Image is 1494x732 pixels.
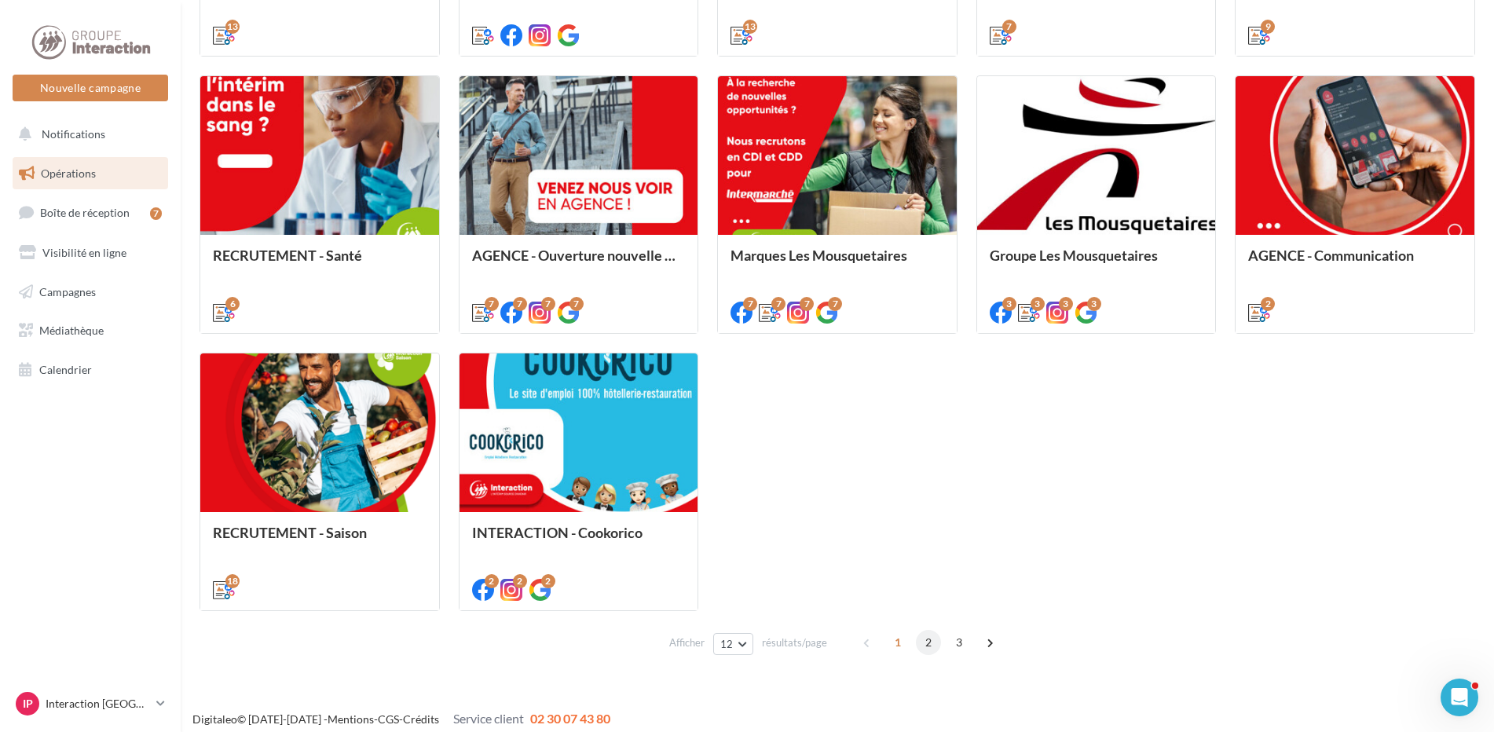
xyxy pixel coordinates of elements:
span: 2 [916,630,941,655]
span: 02 30 07 43 80 [530,711,610,726]
span: Afficher [669,635,705,650]
a: CGS [378,712,399,726]
span: IP [23,696,33,712]
div: 7 [771,297,785,311]
a: IP Interaction [GEOGRAPHIC_DATA] [13,689,168,719]
a: Calendrier [9,353,171,386]
span: Notifications [42,127,105,141]
div: 7 [828,297,842,311]
span: Service client [453,711,524,726]
div: 2 [1261,297,1275,311]
span: Visibilité en ligne [42,246,126,259]
span: 12 [720,638,734,650]
button: Nouvelle campagne [13,75,168,101]
p: Interaction [GEOGRAPHIC_DATA] [46,696,150,712]
a: Mentions [328,712,374,726]
span: Boîte de réception [40,206,130,219]
div: Groupe Les Mousquetaires [990,247,1203,279]
div: 7 [1002,20,1016,34]
div: 9 [1261,20,1275,34]
a: Campagnes [9,276,171,309]
a: Médiathèque [9,314,171,347]
div: 7 [513,297,527,311]
div: 18 [225,574,240,588]
div: 2 [513,574,527,588]
span: © [DATE]-[DATE] - - - [192,712,610,726]
div: AGENCE - Communication [1248,247,1462,279]
div: 2 [541,574,555,588]
span: Calendrier [39,363,92,376]
div: 7 [541,297,555,311]
a: Visibilité en ligne [9,236,171,269]
span: 3 [947,630,972,655]
span: 1 [885,630,910,655]
div: 7 [485,297,499,311]
div: 13 [225,20,240,34]
span: Opérations [41,167,96,180]
a: Boîte de réception7 [9,196,171,229]
span: Médiathèque [39,324,104,337]
iframe: Intercom live chat [1441,679,1478,716]
div: 3 [1002,297,1016,311]
div: RECRUTEMENT - Santé [213,247,427,279]
a: Crédits [403,712,439,726]
button: Notifications [9,118,165,151]
div: 2 [485,574,499,588]
div: 3 [1031,297,1045,311]
a: Opérations [9,157,171,190]
div: 13 [743,20,757,34]
div: 7 [800,297,814,311]
div: 7 [743,297,757,311]
span: Campagnes [39,284,96,298]
div: Marques Les Mousquetaires [731,247,944,279]
div: 3 [1087,297,1101,311]
div: RECRUTEMENT - Saison [213,525,427,556]
div: 3 [1059,297,1073,311]
a: Digitaleo [192,712,237,726]
div: 7 [569,297,584,311]
div: 7 [150,207,162,220]
button: 12 [713,633,753,655]
div: 6 [225,297,240,311]
span: résultats/page [762,635,827,650]
div: AGENCE - Ouverture nouvelle agence [472,247,686,279]
div: INTERACTION - Cookorico [472,525,686,556]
